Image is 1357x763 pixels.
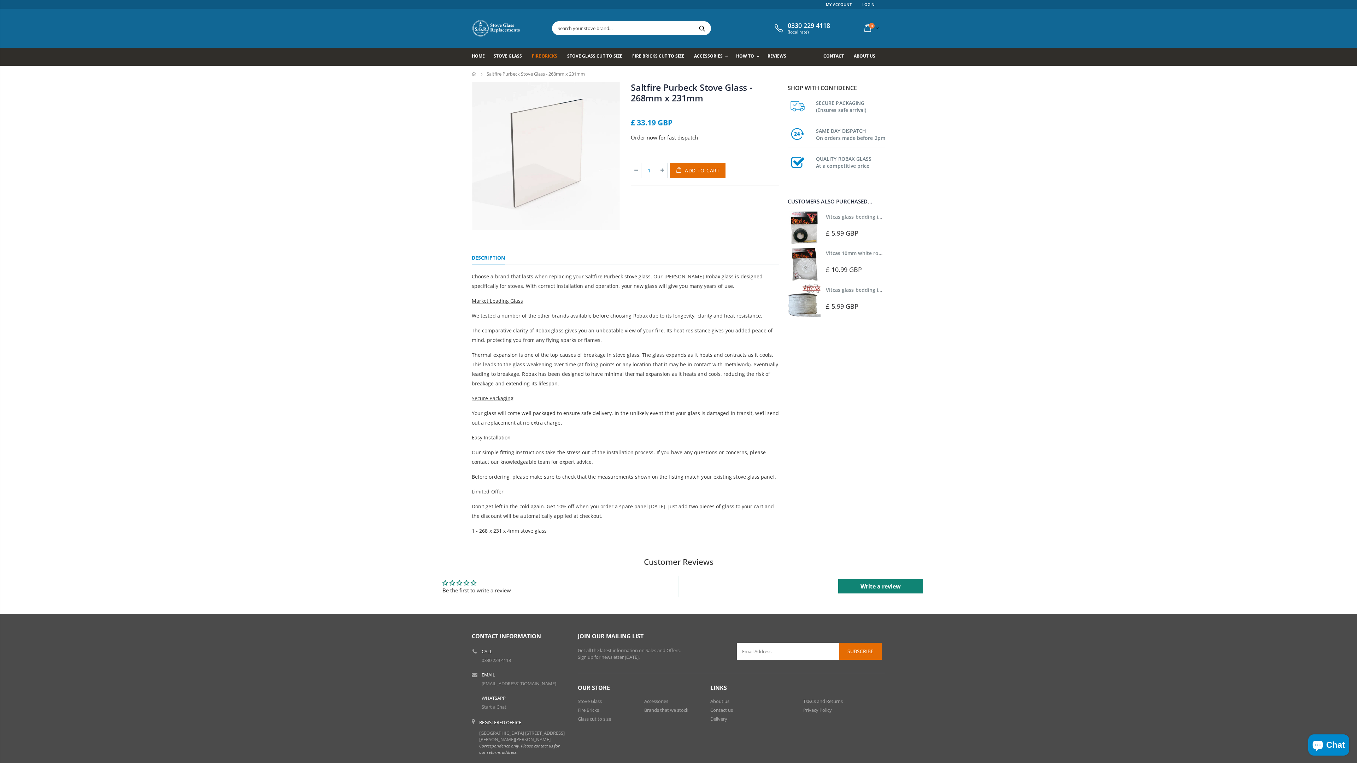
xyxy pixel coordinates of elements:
[839,643,882,660] button: Subscribe
[826,250,964,256] a: Vitcas 10mm white rope kit - includes rope seal and glue!
[442,587,511,594] div: Be the first to write a review
[552,22,790,35] input: Search your stove brand...
[854,48,881,66] a: About us
[685,167,720,174] span: Add to Cart
[482,704,506,710] a: Start a Chat
[472,410,779,426] span: Your glass will come well packaged to ensure safe delivery. In the unlikely event that your glass...
[768,53,786,59] span: Reviews
[803,698,843,704] a: Ts&Cs and Returns
[494,53,522,59] span: Stove Glass
[737,643,882,660] input: Email Address
[694,48,732,66] a: Accessories
[788,30,830,35] span: (local rate)
[816,154,885,170] h3: QUALITY ROBAX GLASS At a competitive price
[532,48,563,66] a: Fire Bricks
[823,53,844,59] span: Contact
[472,351,778,387] span: Thermal expansion is one of the top causes of breakage in stove glass. The glass expands as it he...
[826,286,976,293] a: Vitcas glass bedding in tape - 2mm x 15mm x 2 meters (White)
[838,579,923,593] a: Write a review
[472,312,762,319] span: We tested a number of the other brands available before choosing Robax due to its longevity, clar...
[644,707,688,713] a: Brands that we stock
[816,126,885,142] h3: SAME DAY DISPATCH On orders made before 2pm
[710,698,729,704] a: About us
[710,684,727,692] span: Links
[710,716,727,722] a: Delivery
[472,632,541,640] span: Contact Information
[472,72,477,76] a: Home
[567,48,627,66] a: Stove Glass Cut To Size
[823,48,849,66] a: Contact
[6,556,1351,568] h2: Customer Reviews
[487,71,585,77] span: Saltfire Purbeck Stove Glass - 268mm x 231mm
[736,48,763,66] a: How To
[788,199,885,204] div: Customers also purchased...
[826,302,858,310] span: £ 5.99 GBP
[768,48,792,66] a: Reviews
[472,251,505,265] a: Description
[631,134,779,142] p: Order now for fast dispatch
[670,163,726,178] button: Add to Cart
[532,53,557,59] span: Fire Bricks
[472,327,773,343] span: The comparative clarity of Robax glass gives you an unbeatable view of your fire. Its heat resist...
[803,707,832,713] a: Privacy Policy
[788,22,830,30] span: 0330 229 4118
[1306,734,1351,757] inbox-online-store-chat: Shopify online store chat
[472,273,763,289] span: Choose a brand that lasts when replacing your Saltfire Purbeck stove glass. Our [PERSON_NAME] Rob...
[472,503,774,519] span: Don't get left in the cold again. Get 10% off when you order a spare panel [DATE]. Just add two p...
[736,53,754,59] span: How To
[854,53,875,59] span: About us
[472,473,776,480] span: Before ordering, please make sure to check that the measurements shown on the listing match your ...
[862,21,881,35] a: 0
[482,680,556,687] a: [EMAIL_ADDRESS][DOMAIN_NAME]
[472,82,620,230] img: squarestoveglass_1e58bd4d-caf7-4b83-b25a-d1740439f235_800x_crop_center.webp
[472,526,779,536] p: 1 - 268 x 231 x 4mm stove glass
[578,716,611,722] a: Glass cut to size
[788,84,885,92] p: Shop with confidence
[472,449,766,465] span: Our simple fitting instructions take the stress out of the installation process. If you have any ...
[472,297,523,304] span: Market Leading Glass
[578,632,644,640] span: Join our mailing list
[632,53,684,59] span: Fire Bricks Cut To Size
[578,707,599,713] a: Fire Bricks
[472,488,504,495] span: Limited Offer
[472,48,490,66] a: Home
[482,657,511,663] a: 0330 229 4118
[826,265,862,274] span: £ 10.99 GBP
[567,53,622,59] span: Stove Glass Cut To Size
[644,698,668,704] a: Accessories
[472,395,513,402] span: Secure Packaging
[472,434,511,441] span: Easy Installation
[472,53,485,59] span: Home
[472,19,521,37] img: Stove Glass Replacement
[578,647,726,661] p: Get all the latest information on Sales and Offers. Sign up for newsletter [DATE].
[788,211,821,244] img: Vitcas stove glass bedding in tape
[788,248,821,280] img: Vitcas white rope, glue and gloves kit 10mm
[773,22,830,35] a: 0330 229 4118 (local rate)
[578,698,602,704] a: Stove Glass
[694,53,723,59] span: Accessories
[826,229,858,237] span: £ 5.99 GBP
[479,719,567,756] div: [GEOGRAPHIC_DATA] [STREET_ADDRESS][PERSON_NAME][PERSON_NAME]
[788,284,821,317] img: Vitcas stove glass bedding in tape
[816,98,885,114] h3: SECURE PACKAGING (Ensures safe arrival)
[869,23,875,29] span: 0
[479,719,521,726] b: Registered Office
[631,81,752,104] a: Saltfire Purbeck Stove Glass - 268mm x 231mm
[578,684,610,692] span: Our Store
[631,118,672,128] span: £ 33.19 GBP
[482,696,506,700] b: WhatsApp
[482,649,492,654] b: Call
[494,48,527,66] a: Stove Glass
[479,743,560,755] em: Correspondence only. Please contact us for our returns address.
[632,48,689,66] a: Fire Bricks Cut To Size
[710,707,733,713] a: Contact us
[826,213,958,220] a: Vitcas glass bedding in tape - 2mm x 10mm x 2 meters
[482,673,495,677] b: Email
[694,22,710,35] button: Search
